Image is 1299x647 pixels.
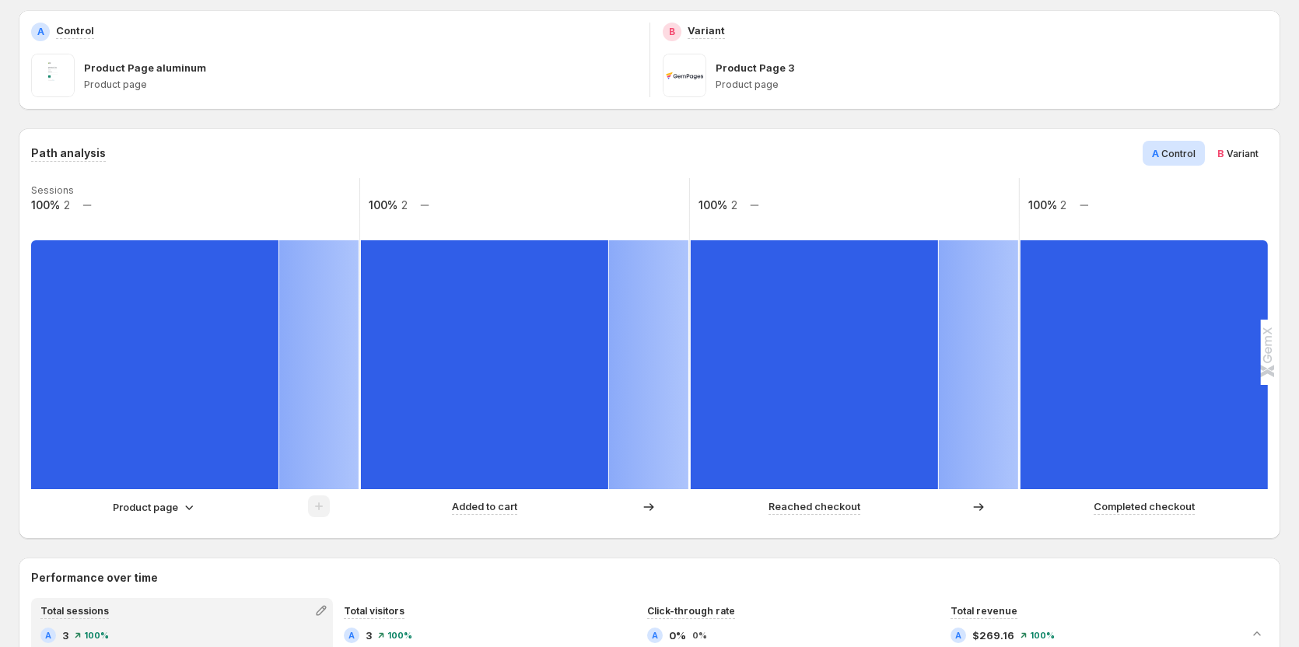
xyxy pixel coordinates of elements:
p: Product page [716,79,1269,91]
span: A [1152,147,1159,159]
text: 2 [731,198,737,212]
span: 100% [1030,631,1055,640]
text: 100% [1028,198,1057,212]
h2: A [652,631,658,640]
span: $269.16 [972,628,1014,643]
span: 3 [62,628,68,643]
p: Product page [113,499,178,515]
p: Product Page 3 [716,60,794,75]
text: Sessions [31,184,74,196]
h2: A [348,631,355,640]
img: Product Page aluminum [31,54,75,97]
h3: Path analysis [31,145,106,161]
path: Completed checkout: 2 [1021,240,1268,489]
span: Click-through rate [647,605,735,617]
span: 100% [387,631,412,640]
h2: A [45,631,51,640]
span: Total visitors [344,605,404,617]
text: 2 [64,198,70,212]
text: 100% [369,198,397,212]
span: B [1217,147,1224,159]
p: Added to cart [452,498,517,514]
span: 0% [692,631,707,640]
text: 2 [1060,198,1066,212]
span: 3 [366,628,372,643]
h2: B [669,26,675,38]
path: Added to cart: 2 [361,240,608,489]
text: 2 [401,198,408,212]
span: Total revenue [951,605,1017,617]
span: 0% [669,628,686,643]
h2: Performance over time [31,570,1268,586]
p: Reached checkout [769,498,860,514]
p: Product page [84,79,637,91]
p: Control [56,23,94,38]
span: Total sessions [40,605,109,617]
span: Variant [1227,148,1259,159]
text: 100% [31,198,60,212]
h2: A [955,631,961,640]
text: 100% [699,198,727,212]
p: Product Page aluminum [84,60,206,75]
p: Completed checkout [1094,498,1195,514]
button: Collapse chart [1246,623,1268,645]
img: Product Page 3 [663,54,706,97]
span: 100% [84,631,109,640]
p: Variant [688,23,725,38]
h2: A [37,26,44,38]
span: Control [1161,148,1196,159]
